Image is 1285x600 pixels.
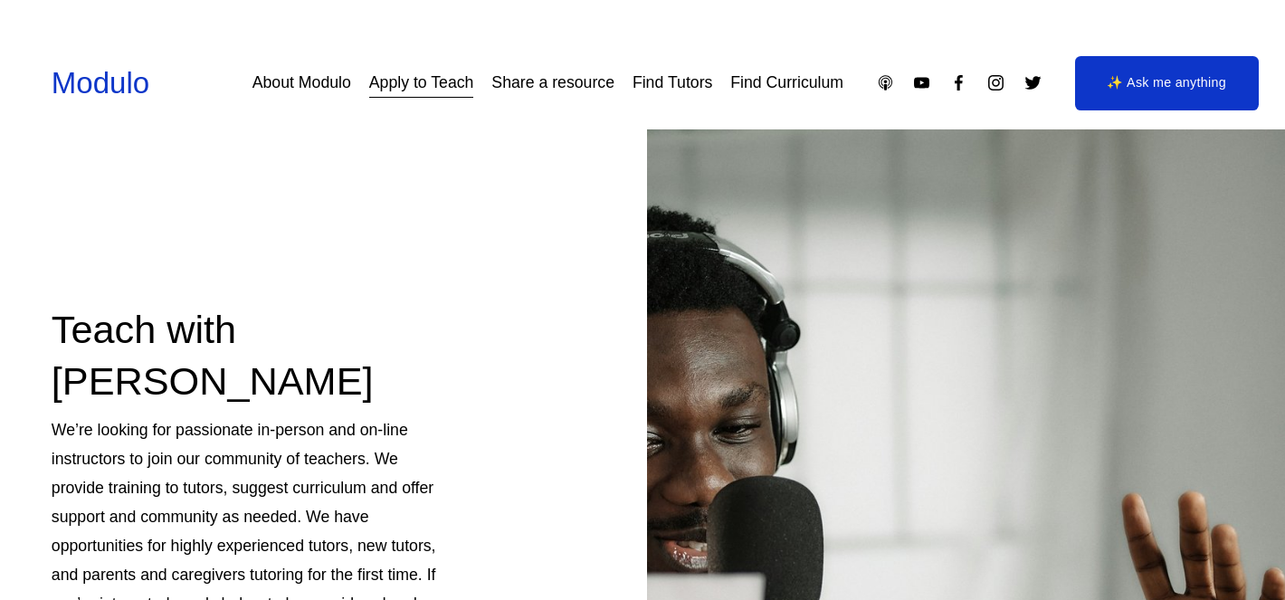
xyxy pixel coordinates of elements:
a: Find Curriculum [730,67,843,99]
a: Twitter [1023,73,1042,92]
h2: Teach with [PERSON_NAME] [52,304,439,406]
a: Apply to Teach [369,67,474,99]
a: Apple Podcasts [876,73,895,92]
a: About Modulo [252,67,351,99]
a: Facebook [949,73,968,92]
a: ✨ Ask me anything [1075,56,1259,110]
a: Share a resource [491,67,614,99]
a: Instagram [986,73,1005,92]
a: Modulo [52,66,149,100]
a: YouTube [912,73,931,92]
a: Find Tutors [633,67,712,99]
